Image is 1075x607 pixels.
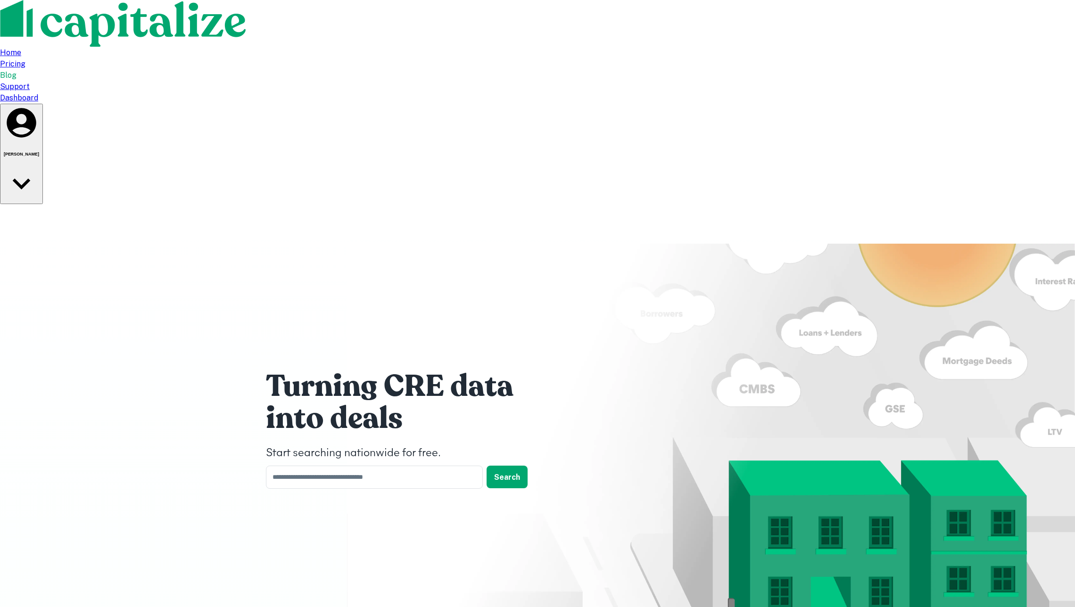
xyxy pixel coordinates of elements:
h6: [PERSON_NAME] [4,152,39,156]
h1: into deals [266,400,549,437]
h1: Turning CRE data [266,368,549,405]
button: Search [487,466,528,488]
iframe: Chat Widget [1028,532,1075,577]
h4: Start searching nationwide for free. [266,445,549,462]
